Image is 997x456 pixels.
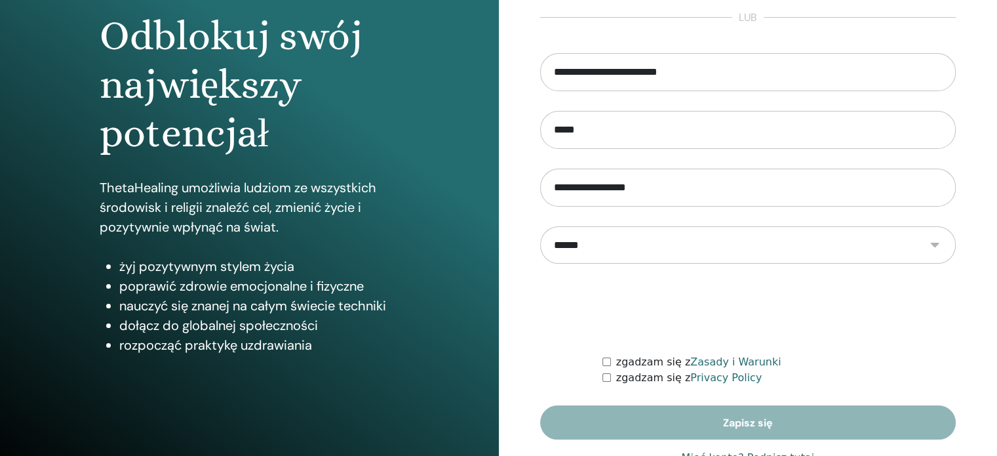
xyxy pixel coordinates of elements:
label: zgadzam się z [616,354,781,370]
a: Privacy Policy [690,371,762,384]
li: nauczyć się znanej na całym świecie techniki [119,296,399,316]
p: ThetaHealing umożliwia ludziom ze wszystkich środowisk i religii znaleźć cel, zmienić życie i poz... [100,178,399,237]
li: dołącz do globalnej społeczności [119,316,399,335]
li: poprawić zdrowie emocjonalne i fizyczne [119,276,399,296]
li: żyj pozytywnym stylem życia [119,257,399,276]
h1: Odblokuj swój największy potencjał [100,12,399,158]
iframe: reCAPTCHA [648,283,848,335]
li: rozpocząć praktykę uzdrawiania [119,335,399,355]
label: zgadzam się z [616,370,762,386]
a: Zasady i Warunki [690,356,781,368]
span: lub [732,10,764,26]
